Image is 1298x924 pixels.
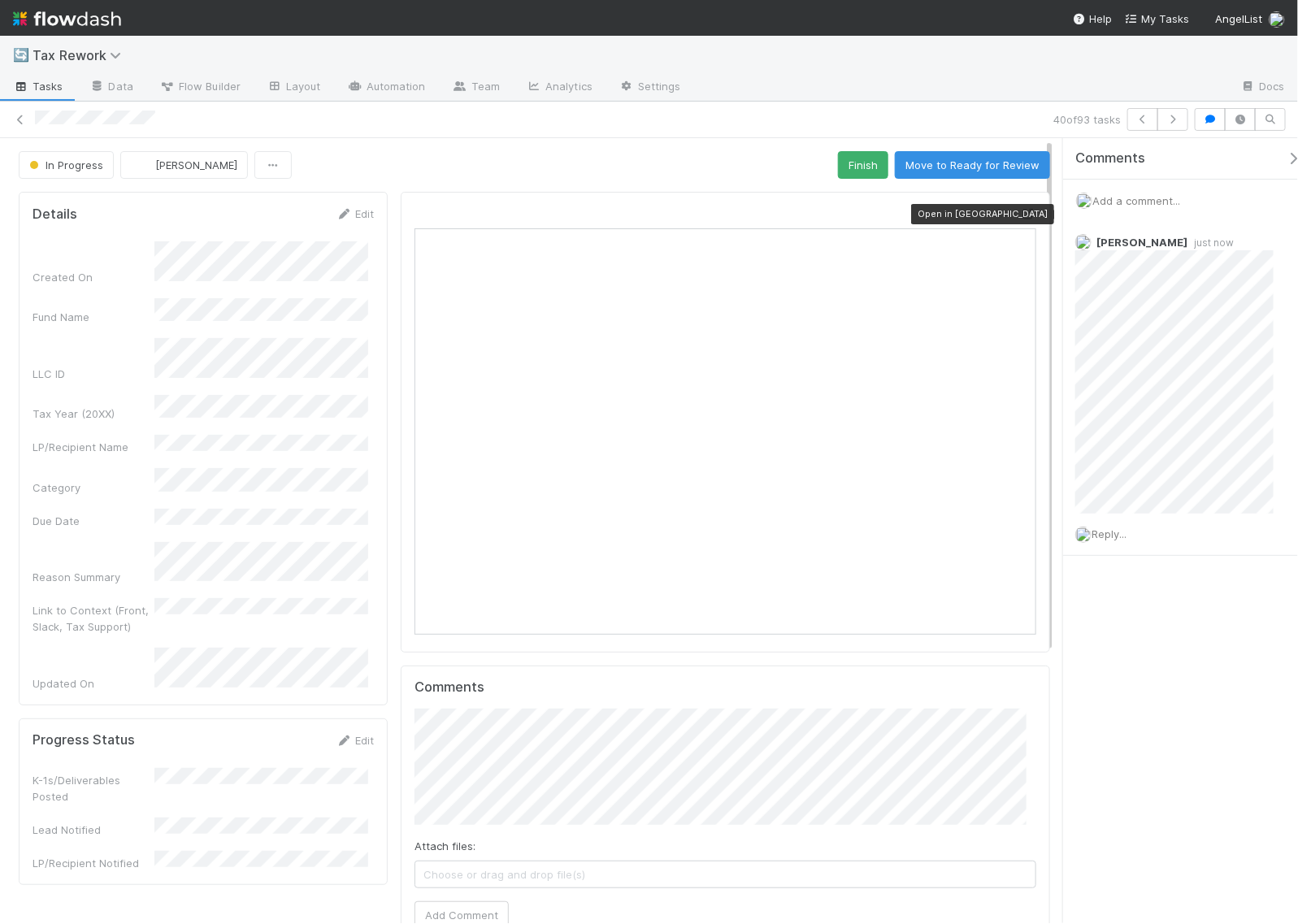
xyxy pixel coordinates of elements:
[1073,11,1112,27] div: Help
[1125,12,1189,25] span: My Tasks
[1227,75,1298,101] a: Docs
[1096,236,1187,249] span: [PERSON_NAME]
[19,151,114,179] button: In Progress
[26,158,103,171] span: In Progress
[33,206,77,223] h5: Details
[33,406,154,422] div: Tax Year (20XX)
[33,772,154,805] div: K-1s/Deliverables Posted
[1075,234,1092,250] img: avatar_711f55b7-5a46-40da-996f-bc93b6b86381.png
[33,569,154,585] div: Reason Summary
[1053,111,1121,128] span: 40 of 93 tasks
[155,158,237,171] span: [PERSON_NAME]
[415,679,1036,696] h5: Comments
[120,151,248,179] button: [PERSON_NAME]
[1075,527,1092,543] img: avatar_711f55b7-5a46-40da-996f-bc93b6b86381.png
[1075,150,1145,167] span: Comments
[33,513,154,529] div: Due Date
[336,207,374,220] a: Edit
[1269,11,1285,28] img: avatar_711f55b7-5a46-40da-996f-bc93b6b86381.png
[1215,12,1262,25] span: AngelList
[33,675,154,692] div: Updated On
[146,75,254,101] a: Flow Builder
[13,5,121,33] img: logo-inverted-e16ddd16eac7371096b0.svg
[415,838,475,854] label: Attach files:
[1092,194,1180,207] span: Add a comment...
[513,75,606,101] a: Analytics
[33,479,154,496] div: Category
[415,861,1035,887] span: Choose or drag and drop file(s)
[76,75,146,101] a: Data
[159,78,241,94] span: Flow Builder
[254,75,334,101] a: Layout
[33,47,130,63] span: Tax Rework
[1076,193,1092,209] img: avatar_711f55b7-5a46-40da-996f-bc93b6b86381.png
[606,75,694,101] a: Settings
[895,151,1050,179] button: Move to Ready for Review
[336,734,374,747] a: Edit
[1092,527,1127,540] span: Reply...
[33,439,154,455] div: LP/Recipient Name
[334,75,439,101] a: Automation
[33,309,154,325] div: Fund Name
[439,75,513,101] a: Team
[33,269,154,285] div: Created On
[838,151,888,179] button: Finish
[1187,236,1234,249] span: just now
[33,602,154,635] div: Link to Context (Front, Slack, Tax Support)
[13,78,63,94] span: Tasks
[33,732,135,748] h5: Progress Status
[13,48,29,62] span: 🔄
[33,366,154,382] div: LLC ID
[33,822,154,838] div: Lead Notified
[134,157,150,173] img: avatar_c8e523dd-415a-4cf0-87a3-4b787501e7b6.png
[1125,11,1189,27] a: My Tasks
[33,855,154,871] div: LP/Recipient Notified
